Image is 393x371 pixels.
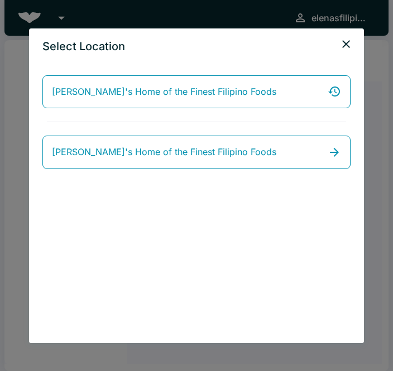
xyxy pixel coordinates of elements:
[52,85,276,99] span: [PERSON_NAME]'s Home of the Finest Filipino Foods
[42,75,351,109] a: [PERSON_NAME]'s Home of the Finest Filipino Foods
[52,145,276,160] span: [PERSON_NAME]'s Home of the Finest Filipino Foods
[42,136,351,169] a: [PERSON_NAME]'s Home of the Finest Filipino Foods
[335,33,357,55] button: close
[29,28,138,64] h2: Select Location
